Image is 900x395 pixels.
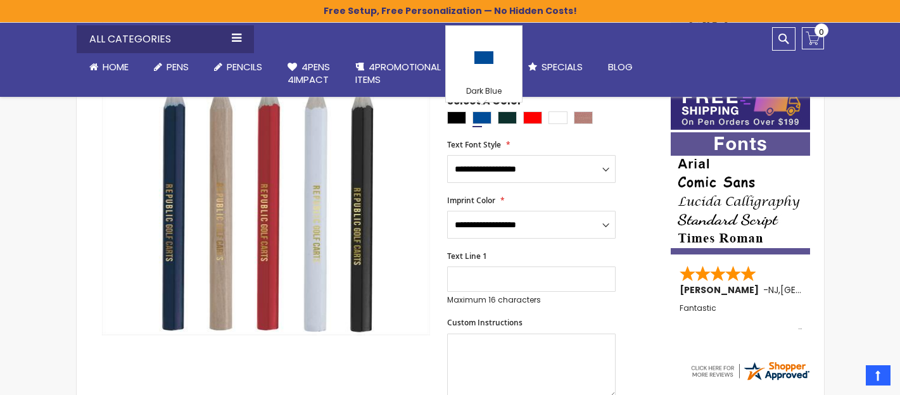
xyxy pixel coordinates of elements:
[523,111,542,124] div: Red
[447,139,501,150] span: Text Font Style
[819,26,824,38] span: 0
[227,60,262,73] span: Pencils
[671,84,810,130] img: Free shipping on orders over $199
[680,284,763,296] span: [PERSON_NAME]
[77,25,254,53] div: All Categories
[141,53,201,81] a: Pens
[101,6,430,335] img: Hex Golf Promo Pencil
[689,374,811,385] a: 4pens.com certificate URL
[542,60,583,73] span: Specials
[608,60,633,73] span: Blog
[343,53,453,94] a: 4PROMOTIONALITEMS
[449,86,519,99] div: Dark Blue
[548,111,567,124] div: White
[763,284,873,296] span: - ,
[498,111,517,124] div: Mallard
[288,60,330,86] span: 4Pens 4impact
[447,111,466,124] div: Black
[472,111,491,124] div: Dark Blue
[103,60,129,73] span: Home
[680,304,802,331] div: Fantastic
[689,360,811,382] img: 4pens.com widget logo
[671,132,810,254] img: font-personalization-examples
[447,295,616,305] p: Maximum 16 characters
[355,60,441,86] span: 4PROMOTIONAL ITEMS
[275,53,343,94] a: 4Pens4impact
[447,317,523,328] span: Custom Instructions
[201,53,275,81] a: Pencils
[447,195,495,206] span: Imprint Color
[780,284,873,296] span: [GEOGRAPHIC_DATA]
[447,251,487,261] span: Text Line 1
[516,53,595,81] a: Specials
[595,53,645,81] a: Blog
[795,361,900,395] iframe: Google Customer Reviews
[768,284,778,296] span: NJ
[802,27,824,49] a: 0
[447,94,522,111] span: Select A Color
[167,60,189,73] span: Pens
[77,53,141,81] a: Home
[574,111,593,124] div: Natural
